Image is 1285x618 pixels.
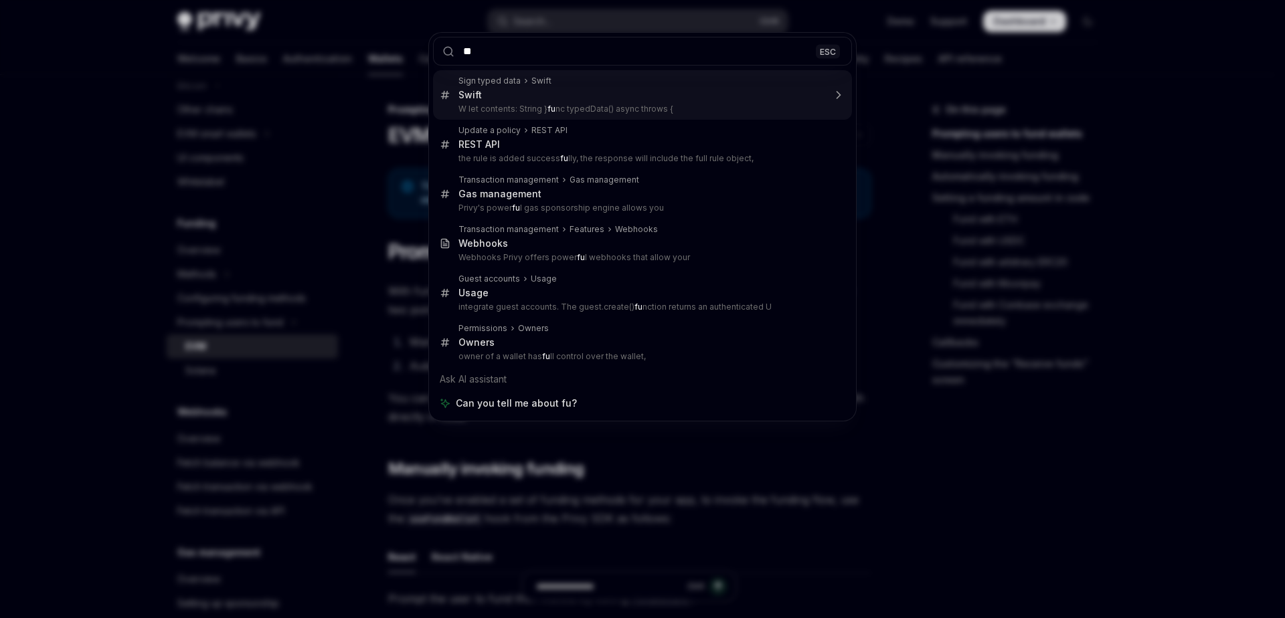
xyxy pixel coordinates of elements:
[458,89,482,101] div: Swift
[458,125,521,136] div: Update a policy
[458,351,824,362] p: owner of a wallet has ll control over the wallet,
[458,188,541,200] div: Gas management
[458,302,824,312] p: integrate guest accounts. The guest.create() nction returns an authenticated U
[570,175,639,185] div: Gas management
[458,153,824,164] p: the rule is added success lly, the response will include the full rule object,
[458,224,559,235] div: Transaction management
[458,203,824,213] p: Privy's power l gas sponsorship engine allows you
[458,138,500,150] div: REST API
[547,104,555,114] b: fu
[570,224,604,235] div: Features
[456,397,577,410] span: Can you tell me about fu?
[634,302,642,312] b: fu
[531,125,568,136] div: REST API
[542,351,550,361] b: fu
[458,104,824,114] p: W let contents: String } nc typedData() async throws {
[531,274,557,284] div: Usage
[518,323,549,334] div: Owners
[458,323,507,334] div: Permissions
[560,153,568,163] b: fu
[433,367,852,391] div: Ask AI assistant
[458,274,520,284] div: Guest accounts
[458,336,495,348] div: Owners
[512,203,520,213] b: fu
[458,76,521,86] div: Sign typed data
[458,237,508,249] div: Webhooks
[458,287,489,299] div: Usage
[458,175,559,185] div: Transaction management
[816,44,840,58] div: ESC
[531,76,551,86] div: Swift
[615,224,658,235] div: Webhooks
[577,252,585,262] b: fu
[458,252,824,263] p: Webhooks Privy offers power l webhooks that allow your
